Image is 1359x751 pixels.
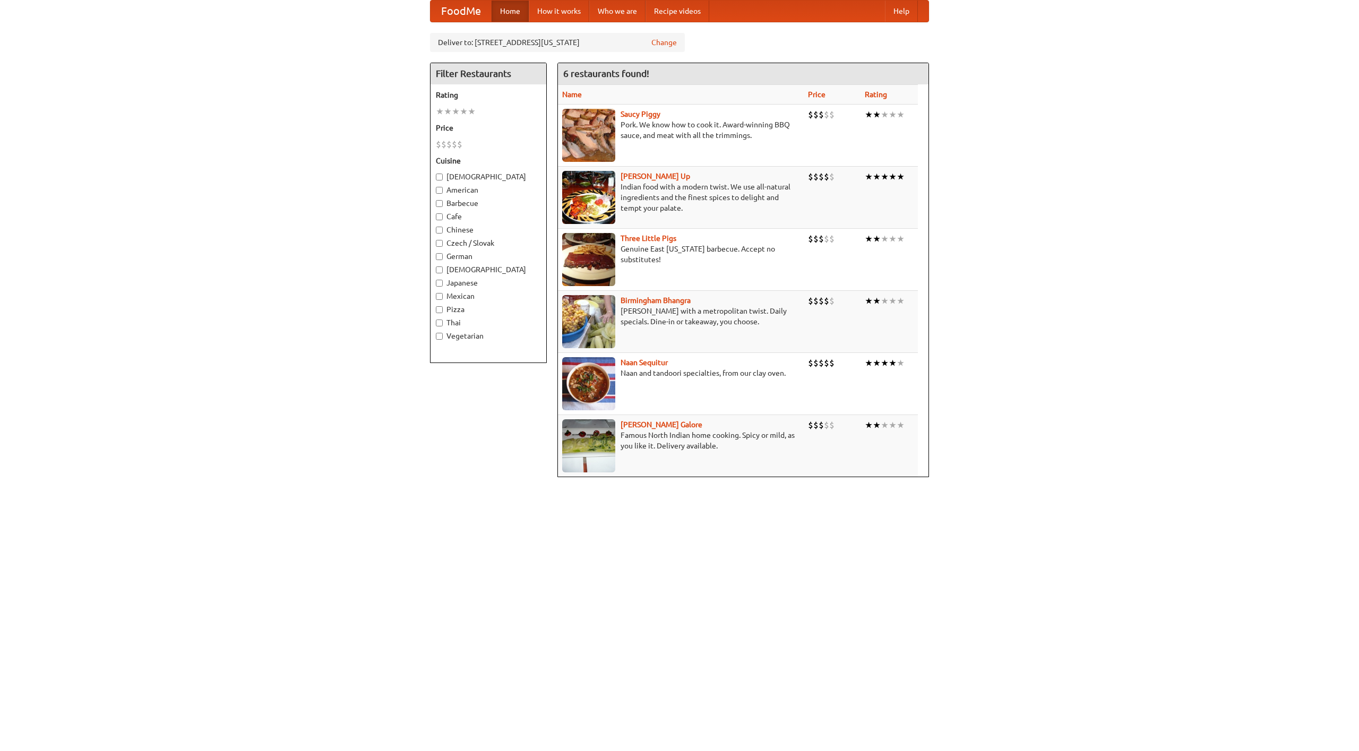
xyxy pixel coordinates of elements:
[562,244,799,265] p: Genuine East [US_STATE] barbecue. Accept no substitutes!
[621,420,702,429] a: [PERSON_NAME] Galore
[436,293,443,300] input: Mexican
[436,139,441,150] li: $
[562,368,799,378] p: Naan and tandoori specialties, from our clay oven.
[819,109,824,120] li: $
[621,358,668,367] a: Naan Sequitur
[873,295,881,307] li: ★
[436,266,443,273] input: [DEMOGRAPHIC_DATA]
[865,419,873,431] li: ★
[865,171,873,183] li: ★
[829,419,835,431] li: $
[808,109,813,120] li: $
[444,106,452,117] li: ★
[436,171,541,182] label: [DEMOGRAPHIC_DATA]
[436,333,443,340] input: Vegetarian
[436,156,541,166] h5: Cuisine
[621,172,690,180] a: [PERSON_NAME] Up
[452,106,460,117] li: ★
[873,419,881,431] li: ★
[446,139,452,150] li: $
[436,278,541,288] label: Japanese
[829,109,835,120] li: $
[813,171,819,183] li: $
[865,233,873,245] li: ★
[529,1,589,22] a: How it works
[436,251,541,262] label: German
[865,357,873,369] li: ★
[436,264,541,275] label: [DEMOGRAPHIC_DATA]
[430,33,685,52] div: Deliver to: [STREET_ADDRESS][US_STATE]
[873,171,881,183] li: ★
[819,295,824,307] li: $
[819,419,824,431] li: $
[621,110,660,118] b: Saucy Piggy
[897,171,905,183] li: ★
[562,233,615,286] img: littlepigs.jpg
[897,233,905,245] li: ★
[897,357,905,369] li: ★
[829,357,835,369] li: $
[819,233,824,245] li: $
[457,139,462,150] li: $
[431,63,546,84] h4: Filter Restaurants
[897,295,905,307] li: ★
[562,430,799,451] p: Famous North Indian home cooking. Spicy or mild, as you like it. Delivery available.
[873,109,881,120] li: ★
[589,1,646,22] a: Who we are
[824,171,829,183] li: $
[436,211,541,222] label: Cafe
[646,1,709,22] a: Recipe videos
[808,171,813,183] li: $
[460,106,468,117] li: ★
[436,320,443,326] input: Thai
[441,139,446,150] li: $
[881,171,889,183] li: ★
[865,90,887,99] a: Rating
[813,419,819,431] li: $
[808,233,813,245] li: $
[824,295,829,307] li: $
[436,317,541,328] label: Thai
[436,187,443,194] input: American
[436,213,443,220] input: Cafe
[436,123,541,133] h5: Price
[873,233,881,245] li: ★
[897,419,905,431] li: ★
[885,1,918,22] a: Help
[621,296,691,305] a: Birmingham Bhangra
[436,227,443,234] input: Chinese
[881,419,889,431] li: ★
[889,171,897,183] li: ★
[436,225,541,235] label: Chinese
[824,233,829,245] li: $
[562,357,615,410] img: naansequitur.jpg
[436,200,443,207] input: Barbecue
[889,295,897,307] li: ★
[562,295,615,348] img: bhangra.jpg
[808,357,813,369] li: $
[436,253,443,260] input: German
[436,90,541,100] h5: Rating
[881,109,889,120] li: ★
[819,171,824,183] li: $
[881,295,889,307] li: ★
[808,90,825,99] a: Price
[881,357,889,369] li: ★
[813,109,819,120] li: $
[563,68,649,79] ng-pluralize: 6 restaurants found!
[468,106,476,117] li: ★
[436,238,541,248] label: Czech / Slovak
[865,295,873,307] li: ★
[808,419,813,431] li: $
[436,304,541,315] label: Pizza
[436,174,443,180] input: [DEMOGRAPHIC_DATA]
[562,419,615,472] img: currygalore.jpg
[431,1,492,22] a: FoodMe
[562,306,799,327] p: [PERSON_NAME] with a metropolitan twist. Daily specials. Dine-in or takeaway, you choose.
[492,1,529,22] a: Home
[436,331,541,341] label: Vegetarian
